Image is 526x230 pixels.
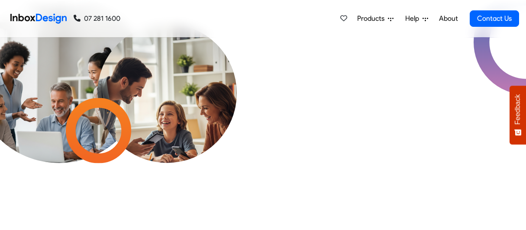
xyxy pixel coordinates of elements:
[510,86,526,144] button: Feedback - Show survey
[80,24,254,198] img: parents_with_child.png
[354,10,397,27] a: Products
[436,10,460,27] a: About
[405,13,423,24] span: Help
[470,10,519,27] a: Contact Us
[514,94,522,125] span: Feedback
[74,13,120,24] a: 07 281 1600
[357,13,388,24] span: Products
[402,10,432,27] a: Help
